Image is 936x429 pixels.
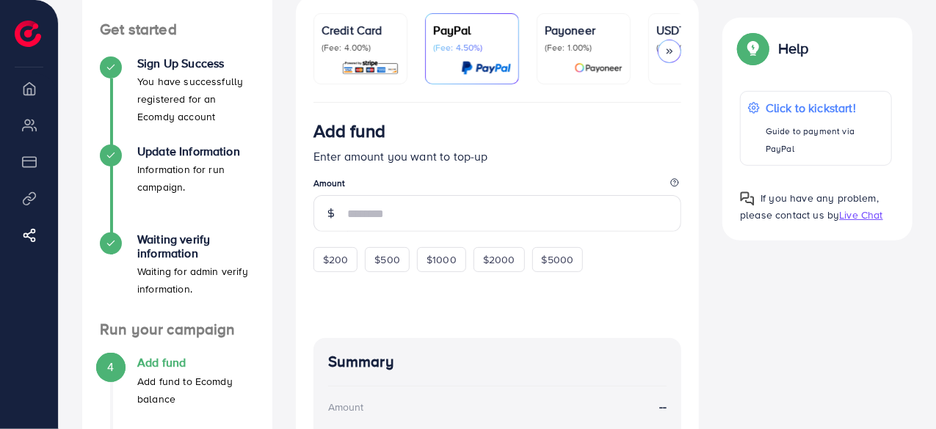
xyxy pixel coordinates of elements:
h4: Summary [328,353,667,371]
li: Update Information [82,144,272,232]
h4: Run your campaign [82,320,272,339]
h3: Add fund [313,120,385,142]
h4: Add fund [137,356,255,370]
p: Waiting for admin verify information. [137,263,255,298]
div: Amount [328,400,364,414]
p: Guide to payment via PayPal [766,122,884,158]
p: (Fee: 4.00%) [322,42,399,54]
img: card [341,59,399,76]
p: (Fee: 4.50%) [433,42,511,54]
p: (Fee: 0.00%) [656,42,734,54]
span: If you have any problem, please contact us by [740,191,879,222]
p: Enter amount you want to top-up [313,147,682,165]
h4: Get started [82,21,272,39]
h4: Waiting verify information [137,232,255,260]
img: card [574,59,623,76]
p: Credit Card [322,21,399,39]
li: Sign Up Success [82,56,272,144]
p: Help [778,40,809,57]
legend: Amount [313,177,682,195]
h4: Update Information [137,144,255,158]
span: $1000 [427,252,457,267]
span: $500 [374,252,400,267]
p: (Fee: 1.00%) [545,42,623,54]
p: USDT [656,21,734,39]
img: card [461,59,511,76]
p: Click to kickstart! [766,99,884,117]
span: $5000 [542,252,574,267]
p: PayPal [433,21,511,39]
li: Waiting verify information [82,232,272,320]
span: $2000 [483,252,515,267]
span: 4 [107,359,114,375]
p: Add fund to Ecomdy balance [137,373,255,408]
img: logo [15,21,41,47]
p: Information for run campaign. [137,161,255,196]
span: Live Chat [839,208,882,222]
span: $200 [323,252,349,267]
img: Popup guide [740,35,766,62]
p: Payoneer [545,21,623,39]
img: Popup guide [740,191,755,206]
p: You have successfully registered for an Ecomdy account [137,73,255,125]
strong: -- [659,398,667,415]
h4: Sign Up Success [137,56,255,70]
iframe: Chat [874,363,925,418]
